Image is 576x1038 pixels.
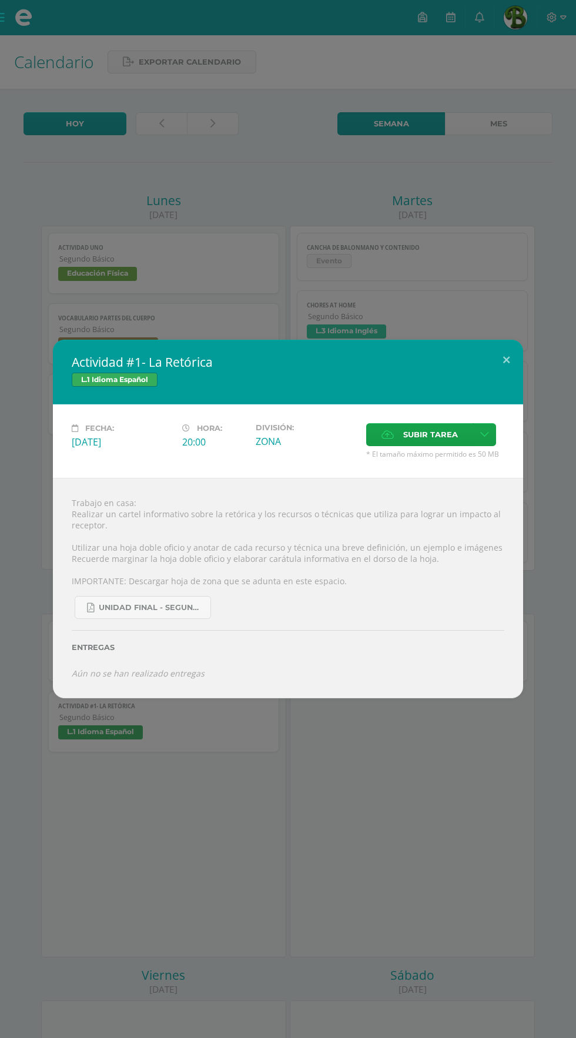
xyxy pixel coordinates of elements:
[72,668,205,679] i: Aún no se han realizado entregas
[256,435,357,448] div: ZONA
[72,436,173,448] div: [DATE]
[256,423,357,432] label: División:
[182,436,246,448] div: 20:00
[72,643,504,652] label: Entregas
[53,478,523,698] div: Trabajo en casa: Realizar un cartel informativo sobre la retórica y los recursos o técnicas que u...
[403,424,458,446] span: Subir tarea
[197,424,222,433] span: Hora:
[99,603,205,612] span: UNIDAD FINAL - SEGUNDO BASICO A-B-C -.pdf
[366,449,504,459] span: * El tamaño máximo permitido es 50 MB
[72,354,504,370] h2: Actividad #1- La Retórica
[72,373,158,387] span: L.1 Idioma Español
[490,340,523,380] button: Close (Esc)
[75,596,211,619] a: UNIDAD FINAL - SEGUNDO BASICO A-B-C -.pdf
[85,424,114,433] span: Fecha:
